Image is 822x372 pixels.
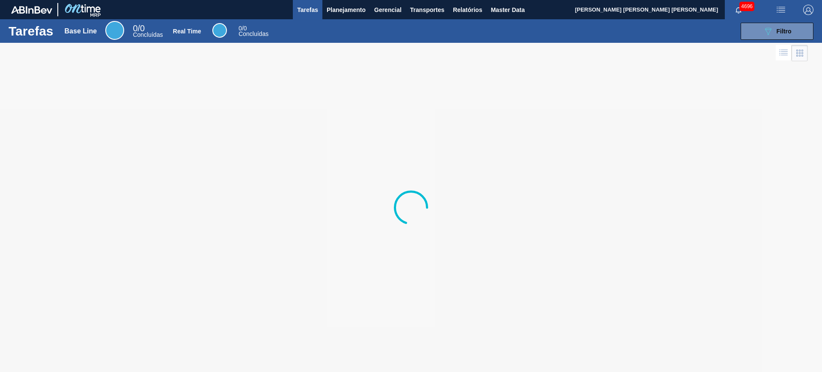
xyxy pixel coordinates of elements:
[374,5,402,15] span: Gerencial
[777,28,792,35] span: Filtro
[133,24,145,33] span: / 0
[327,5,366,15] span: Planejamento
[741,23,813,40] button: Filtro
[65,27,97,35] div: Base Line
[803,5,813,15] img: Logout
[725,4,752,16] button: Notificações
[410,5,444,15] span: Transportes
[212,23,227,38] div: Real Time
[11,6,52,14] img: TNhmsLtSVTkK8tSr43FrP2fwEKptu5GPRR3wAAAABJRU5ErkJggg==
[297,5,318,15] span: Tarefas
[238,30,268,37] span: Concluídas
[133,24,137,33] span: 0
[491,5,524,15] span: Master Data
[105,21,124,40] div: Base Line
[133,31,163,38] span: Concluídas
[238,25,242,32] span: 0
[238,25,247,32] span: / 0
[133,25,163,38] div: Base Line
[238,26,268,37] div: Real Time
[453,5,482,15] span: Relatórios
[739,2,754,11] span: 4696
[173,28,201,35] div: Real Time
[776,5,786,15] img: userActions
[9,26,54,36] h1: Tarefas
